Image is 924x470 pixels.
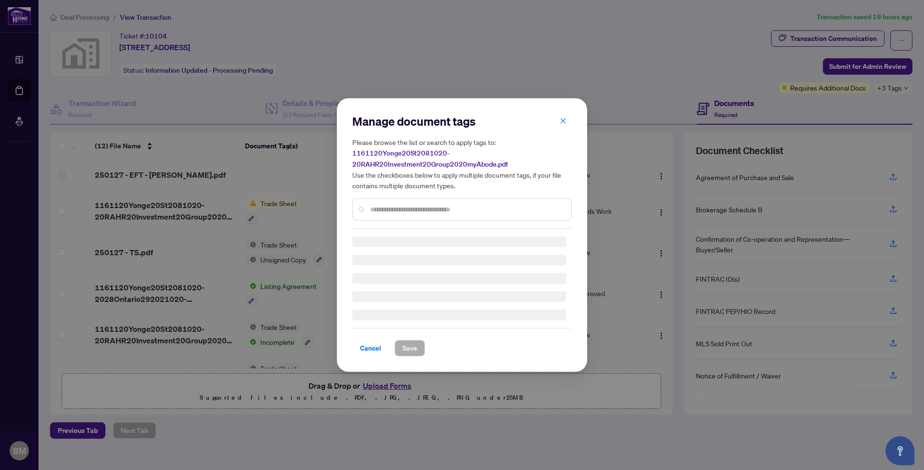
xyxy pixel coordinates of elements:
span: 1161120Yonge20St2081020-20RAHR20Investment20Group2020myAbode.pdf [352,149,508,169]
h5: Please browse the list or search to apply tags to: Use the checkboxes below to apply multiple doc... [352,137,572,191]
span: Cancel [360,340,381,356]
span: close [560,117,566,124]
button: Save [395,340,425,356]
h2: Manage document tags [352,114,572,129]
button: Cancel [352,340,389,356]
button: Open asap [885,436,914,465]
